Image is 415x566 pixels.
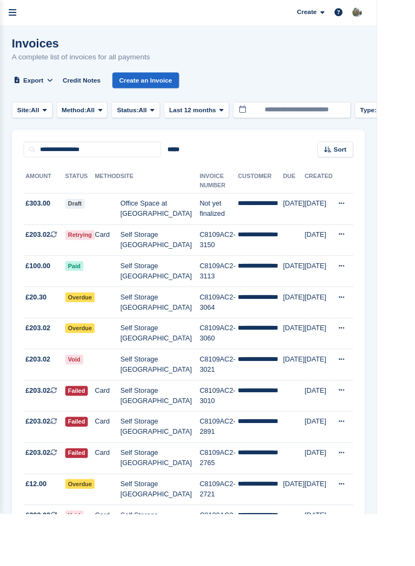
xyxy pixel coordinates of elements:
span: £203.02 [28,390,56,401]
td: [DATE] [336,453,366,488]
td: Card [104,247,132,282]
td: [DATE] [336,213,366,248]
span: Site: [19,116,34,127]
td: Card [104,419,132,453]
button: Method: All [62,112,119,130]
td: [DATE] [336,522,366,556]
span: £203.02 [28,493,56,504]
img: Peter Moxon [388,8,399,19]
td: Not yet finalized [220,213,262,248]
td: C8109AC2-2765 [220,487,262,522]
span: Draft [72,219,93,230]
button: Site: All [13,112,58,130]
td: Card [104,487,132,522]
button: Last 12 months [180,112,252,130]
button: Export [13,80,61,98]
button: Status: All [123,112,176,130]
td: [DATE] [336,282,366,316]
td: [DATE] [312,350,336,385]
td: C8109AC2-2891 [220,453,262,488]
span: Overdue [72,528,105,538]
span: Status: [129,116,152,127]
span: Failed [72,459,97,470]
span: Paid [72,288,92,298]
span: Export [25,83,48,94]
td: C8109AC2-3010 [220,419,262,453]
p: A complete list of invoices for all payments [13,57,165,69]
td: [DATE] [312,385,336,419]
span: £203.02 [28,459,56,470]
span: All [153,116,162,127]
th: Amount [26,186,72,213]
span: Retrying [72,254,105,264]
span: Create [327,8,349,19]
td: C8109AC2-2721 [220,522,262,556]
td: C8109AC2-3060 [220,350,262,385]
td: [DATE] [336,487,366,522]
td: [DATE] [336,385,366,419]
span: £100.00 [28,287,56,298]
td: C8109AC2-3021 [220,385,262,419]
span: Type: [397,116,415,127]
span: £203.02 [28,356,56,367]
td: [DATE] [336,316,366,350]
th: Site [132,186,220,213]
td: Self Storage [GEOGRAPHIC_DATA] [132,282,220,316]
td: Self Storage [GEOGRAPHIC_DATA] [132,487,220,522]
span: Failed [72,425,97,436]
span: Failed [72,494,97,504]
h1: Invoices [13,40,165,55]
span: £203.02 [28,253,56,264]
td: Office Space at [GEOGRAPHIC_DATA] [132,213,220,248]
td: Self Storage [GEOGRAPHIC_DATA] [132,385,220,419]
span: Void [72,391,92,401]
span: Method: [68,116,96,127]
td: Self Storage [GEOGRAPHIC_DATA] [132,419,220,453]
th: Status [72,186,105,213]
td: C8109AC2-3113 [220,282,262,316]
a: Create an Invoice [124,80,197,98]
span: All [95,116,104,127]
span: Overdue [72,356,105,367]
span: £12.00 [28,527,51,538]
span: Sort [367,159,381,170]
td: [DATE] [312,282,336,316]
span: All [34,116,43,127]
td: [DATE] [336,350,366,385]
span: Last 12 months [186,116,238,127]
td: [DATE] [312,213,336,248]
span: £203.02 [28,425,56,436]
span: Overdue [72,322,105,333]
span: £303.00 [28,219,56,230]
th: Created [336,186,366,213]
td: C8109AC2-3064 [220,316,262,350]
th: Invoice Number [220,186,262,213]
a: Credit Notes [65,80,115,98]
td: Card [104,453,132,488]
td: Self Storage [GEOGRAPHIC_DATA] [132,247,220,282]
td: C8109AC2-3150 [220,247,262,282]
th: Method [104,186,132,213]
th: Customer [262,186,312,213]
td: [DATE] [312,522,336,556]
td: Self Storage [GEOGRAPHIC_DATA] [132,453,220,488]
span: £20.30 [28,322,51,333]
td: [DATE] [336,419,366,453]
th: Due [312,186,336,213]
td: [DATE] [336,247,366,282]
td: [DATE] [312,316,336,350]
td: Self Storage [GEOGRAPHIC_DATA] [132,350,220,385]
td: Self Storage [GEOGRAPHIC_DATA] [132,316,220,350]
td: Self Storage [GEOGRAPHIC_DATA] [132,522,220,556]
